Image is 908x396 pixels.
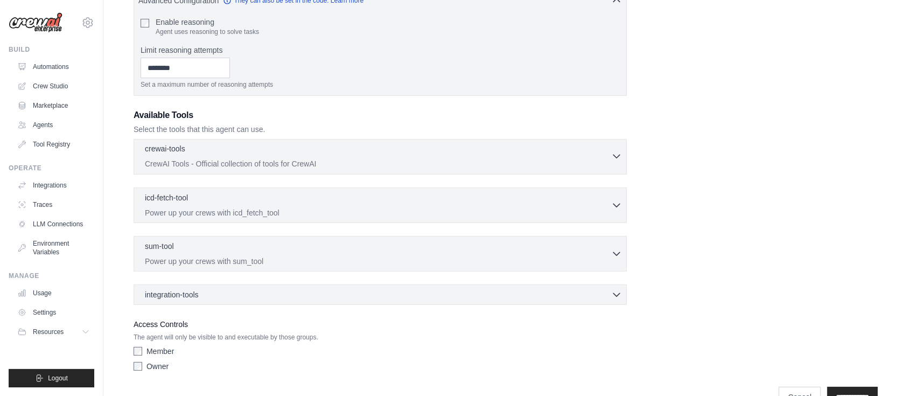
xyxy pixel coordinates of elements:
[13,196,94,213] a: Traces
[134,124,627,135] p: Select the tools that this agent can use.
[134,109,627,122] h3: Available Tools
[138,192,622,218] button: icd-fetch-tool Power up your crews with icd_fetch_tool
[13,177,94,194] a: Integrations
[13,78,94,95] a: Crew Studio
[9,12,62,33] img: Logo
[134,318,627,331] label: Access Controls
[145,192,188,203] p: icd-fetch-tool
[9,45,94,54] div: Build
[146,346,174,357] label: Member
[13,304,94,321] a: Settings
[156,27,259,36] p: Agent uses reasoning to solve tasks
[13,97,94,114] a: Marketplace
[138,143,622,169] button: crewai-tools CrewAI Tools - Official collection of tools for CrewAI
[145,241,174,252] p: sum-tool
[138,241,622,267] button: sum-tool Power up your crews with sum_tool
[145,158,611,169] p: CrewAI Tools - Official collection of tools for CrewAI
[146,361,169,372] label: Owner
[9,272,94,280] div: Manage
[9,369,94,387] button: Logout
[13,284,94,302] a: Usage
[145,256,611,267] p: Power up your crews with sum_tool
[48,374,68,383] span: Logout
[134,333,627,342] p: The agent will only be visible to and executable by those groups.
[141,45,620,55] label: Limit reasoning attempts
[156,17,259,27] label: Enable reasoning
[145,207,611,218] p: Power up your crews with icd_fetch_tool
[13,116,94,134] a: Agents
[33,328,64,336] span: Resources
[13,216,94,233] a: LLM Connections
[138,289,622,300] button: integration-tools
[145,143,185,154] p: crewai-tools
[13,235,94,261] a: Environment Variables
[13,58,94,75] a: Automations
[141,80,620,89] p: Set a maximum number of reasoning attempts
[9,164,94,172] div: Operate
[13,323,94,341] button: Resources
[13,136,94,153] a: Tool Registry
[145,289,199,300] span: integration-tools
